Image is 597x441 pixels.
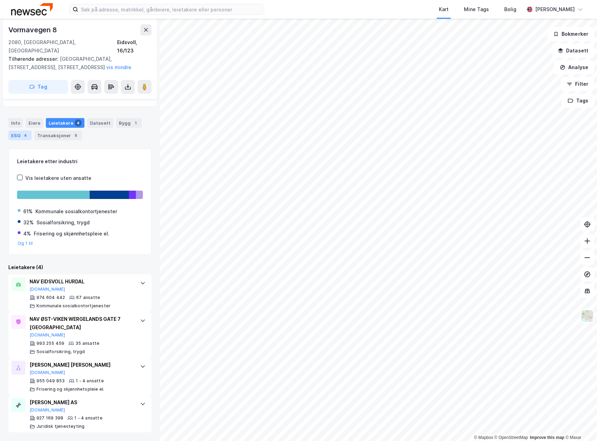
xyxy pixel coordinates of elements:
iframe: Chat Widget [562,408,597,441]
div: 1 - 4 ansatte [76,378,104,384]
div: 61% [23,207,33,216]
button: Analyse [554,60,594,74]
button: Datasett [552,44,594,58]
div: 1 [132,119,139,126]
img: newsec-logo.f6e21ccffca1b3a03d2d.png [11,3,53,15]
a: Mapbox [474,435,493,440]
div: Mine Tags [464,5,489,14]
div: Datasett [87,118,113,128]
button: [DOMAIN_NAME] [30,407,65,413]
div: [PERSON_NAME] [535,5,575,14]
div: Kart [439,5,449,14]
div: Sosialforsikring, trygd [36,218,90,227]
div: 993 255 459 [36,341,64,346]
input: Søk på adresse, matrikkel, gårdeiere, leietakere eller personer [78,4,264,15]
div: Bolig [504,5,516,14]
div: Info [8,118,23,128]
div: Bygg [116,118,142,128]
div: 974 604 442 [36,295,65,300]
div: Eidsvoll, 16/123 [117,38,152,55]
button: [DOMAIN_NAME] [30,286,65,292]
a: OpenStreetMap [494,435,528,440]
button: Tag [8,80,68,94]
div: Kommunale sosialkontortjenester [36,303,111,309]
div: ESG [8,131,32,140]
div: Leietakere etter industri [17,157,143,166]
button: Filter [561,77,594,91]
img: Z [581,309,594,323]
div: 8 [72,132,79,139]
div: 35 ansatte [75,341,99,346]
div: 4 [22,132,29,139]
button: Tags [562,94,594,108]
div: [PERSON_NAME] AS [30,398,133,407]
button: [DOMAIN_NAME] [30,370,65,375]
span: Tilhørende adresser: [8,56,60,62]
div: Vormavegen 8 [8,24,58,35]
button: Bokmerker [547,27,594,41]
div: Transaksjoner [34,131,82,140]
div: NAV ØST-VIKEN WERGELANDS GATE 7 [GEOGRAPHIC_DATA] [30,315,133,332]
div: 67 ansatte [76,295,100,300]
div: Sosialforsikring, trygd [36,349,85,355]
div: 2080, [GEOGRAPHIC_DATA], [GEOGRAPHIC_DATA] [8,38,117,55]
div: 4% [23,230,31,238]
div: [GEOGRAPHIC_DATA], [STREET_ADDRESS], [STREET_ADDRESS] [8,55,146,72]
a: Improve this map [530,435,564,440]
div: Juridisk tjenesteyting [36,424,84,429]
button: [DOMAIN_NAME] [30,332,65,338]
div: Frisering og skjønnhetspleie el. [36,386,104,392]
div: Kontrollprogram for chat [562,408,597,441]
div: Frisering og skjønnhetspleie el. [34,230,109,238]
div: 927 169 398 [36,415,63,421]
div: NAV EIDSVOLL HURDAL [30,277,133,286]
div: Kommunale sosialkontortjenester [35,207,117,216]
div: [PERSON_NAME] [PERSON_NAME] [30,361,133,369]
div: 4 [75,119,82,126]
div: Leietakere [46,118,84,128]
div: Eiere [26,118,43,128]
button: Og 1 til [18,241,33,246]
div: 1 - 4 ansatte [74,415,103,421]
div: Leietakere (4) [8,263,152,272]
div: 32% [23,218,34,227]
div: 955 049 853 [36,378,65,384]
div: Vis leietakere uten ansatte [25,174,91,182]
